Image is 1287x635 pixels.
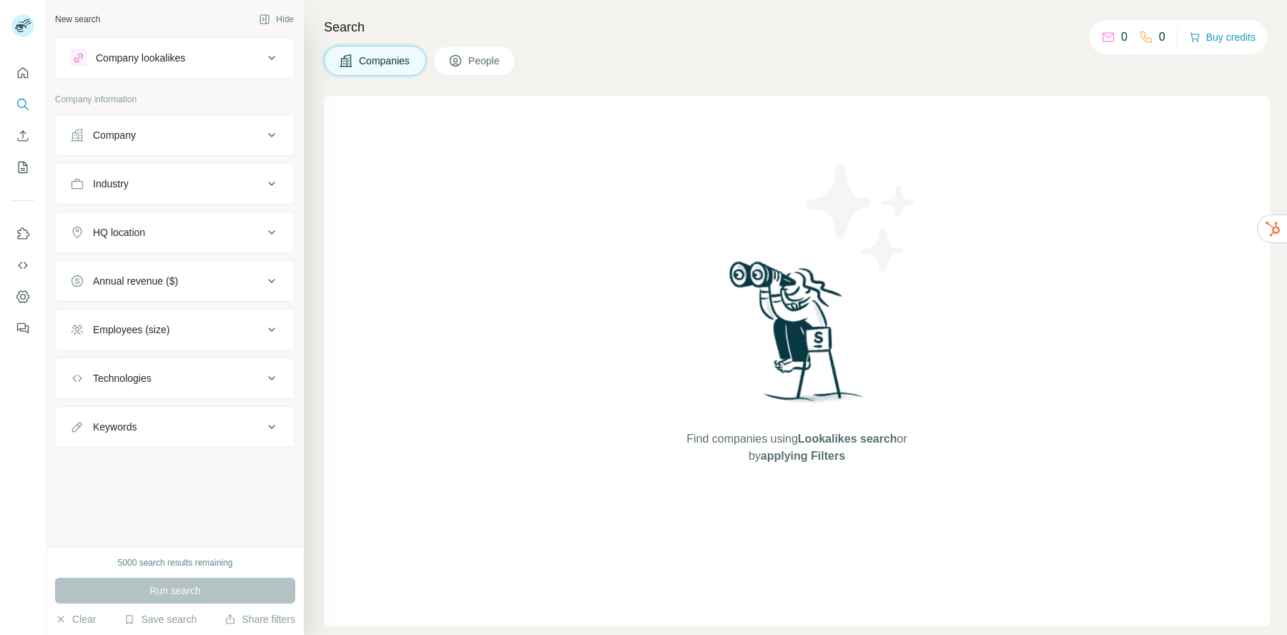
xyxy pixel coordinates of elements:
[55,612,96,626] button: Clear
[96,51,185,65] div: Company lookalikes
[55,93,295,106] p: Company information
[56,312,295,347] button: Employees (size)
[124,612,197,626] button: Save search
[798,433,897,445] span: Lookalikes search
[55,13,100,26] div: New search
[11,284,34,310] button: Dashboard
[93,420,137,434] div: Keywords
[11,221,34,247] button: Use Surfe on LinkedIn
[118,556,233,569] div: 5000 search results remaining
[11,154,34,180] button: My lists
[56,41,295,75] button: Company lookalikes
[761,450,845,462] span: applying Filters
[11,92,34,117] button: Search
[93,274,178,288] div: Annual revenue ($)
[11,123,34,149] button: Enrich CSV
[468,54,501,68] span: People
[93,371,152,385] div: Technologies
[1159,29,1165,46] p: 0
[11,252,34,278] button: Use Surfe API
[359,54,411,68] span: Companies
[797,153,926,282] img: Surfe Illustration - Stars
[723,257,872,417] img: Surfe Illustration - Woman searching with binoculars
[56,264,295,298] button: Annual revenue ($)
[93,177,129,191] div: Industry
[249,9,304,30] button: Hide
[11,60,34,86] button: Quick start
[324,17,1270,37] h4: Search
[56,361,295,395] button: Technologies
[93,225,145,240] div: HQ location
[56,167,295,201] button: Industry
[225,612,295,626] button: Share filters
[1121,29,1128,46] p: 0
[93,323,169,337] div: Employees (size)
[1189,27,1256,47] button: Buy credits
[56,118,295,152] button: Company
[11,315,34,341] button: Feedback
[56,410,295,444] button: Keywords
[682,430,911,465] span: Find companies using or by
[56,215,295,250] button: HQ location
[93,128,136,142] div: Company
